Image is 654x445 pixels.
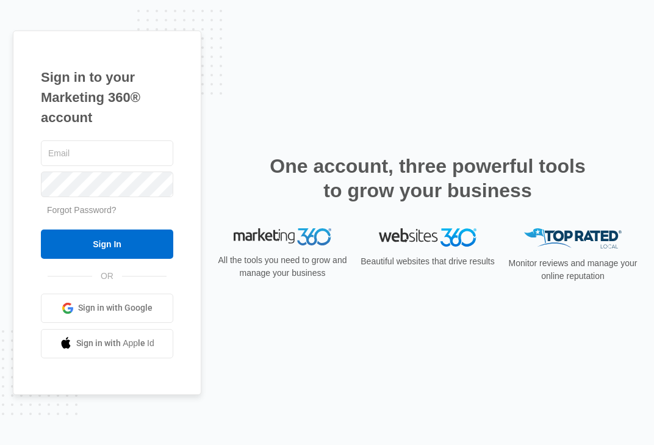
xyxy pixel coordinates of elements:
[41,67,173,128] h1: Sign in to your Marketing 360® account
[76,337,154,350] span: Sign in with Apple Id
[266,154,589,203] h2: One account, three powerful tools to grow your business
[41,294,173,323] a: Sign in with Google
[47,205,117,215] a: Forgot Password?
[524,228,622,248] img: Top Rated Local
[41,230,173,259] input: Sign In
[214,254,351,280] p: All the tools you need to grow and manage your business
[78,302,153,314] span: Sign in with Google
[379,228,476,246] img: Websites 360
[92,270,122,283] span: OR
[505,257,641,283] p: Monitor reviews and manage your online reputation
[234,228,331,245] img: Marketing 360
[41,329,173,358] a: Sign in with Apple Id
[41,140,173,166] input: Email
[359,255,496,268] p: Beautiful websites that drive results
